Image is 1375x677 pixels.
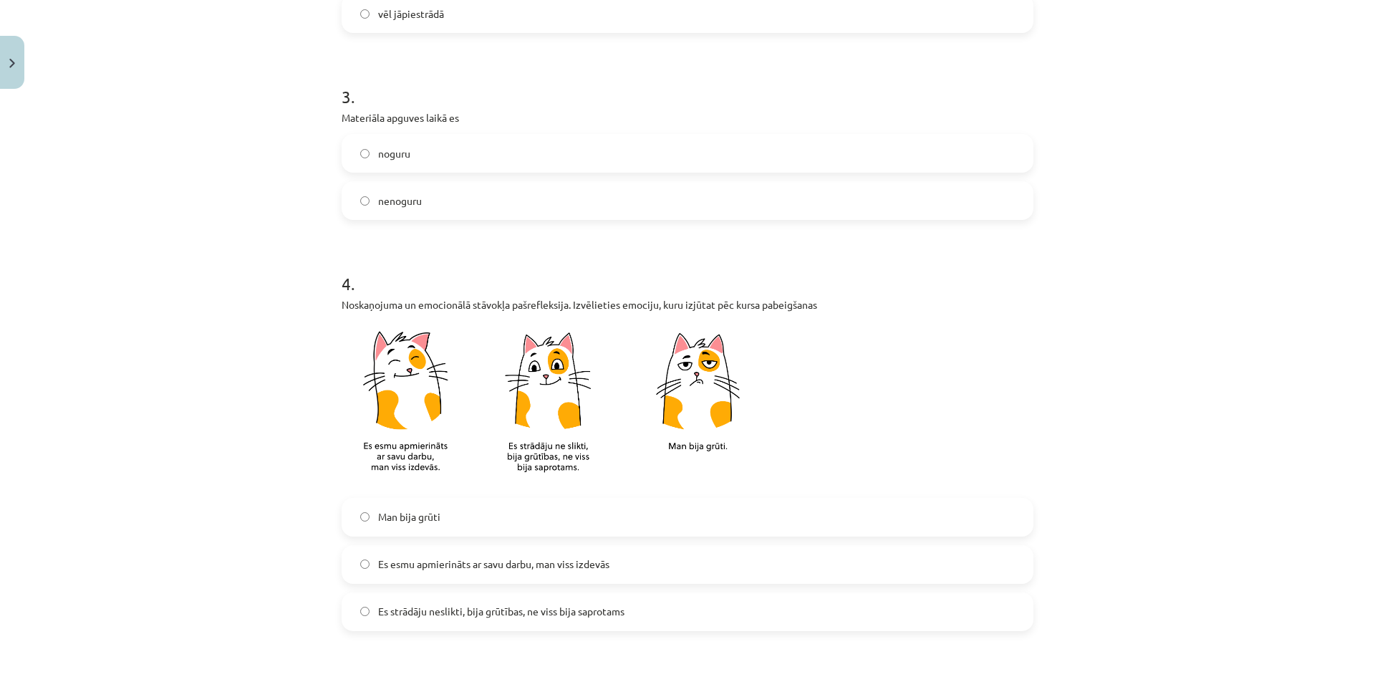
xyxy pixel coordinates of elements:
[378,509,440,524] span: Man bija grūti
[342,62,1033,106] h1: 3 .
[360,196,370,206] input: nenoguru
[378,6,444,21] span: vēl jāpiestrādā
[378,557,609,572] span: Es esmu apmierināts ar savu darbu, man viss izdevās
[360,512,370,522] input: Man bija grūti
[342,249,1033,293] h1: 4 .
[360,9,370,19] input: vēl jāpiestrādā
[342,110,1033,125] p: Materiāla apguves laikā es
[360,607,370,616] input: Es strādāju neslikti, bija grūtības, ne viss bija saprotams
[378,146,410,161] span: noguru
[378,604,624,619] span: Es strādāju neslikti, bija grūtības, ne viss bija saprotams
[360,149,370,158] input: noguru
[9,59,15,68] img: icon-close-lesson-0947bae3869378f0d4975bcd49f059093ad1ed9edebbc8119c70593378902aed.svg
[378,193,422,208] span: nenoguru
[342,297,1033,312] p: Noskaņojuma un emocionālā stāvokļa pašrefleksija. Izvēlieties emociju, kuru izjūtat pēc kursa pab...
[360,560,370,569] input: Es esmu apmierināts ar savu darbu, man viss izdevās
